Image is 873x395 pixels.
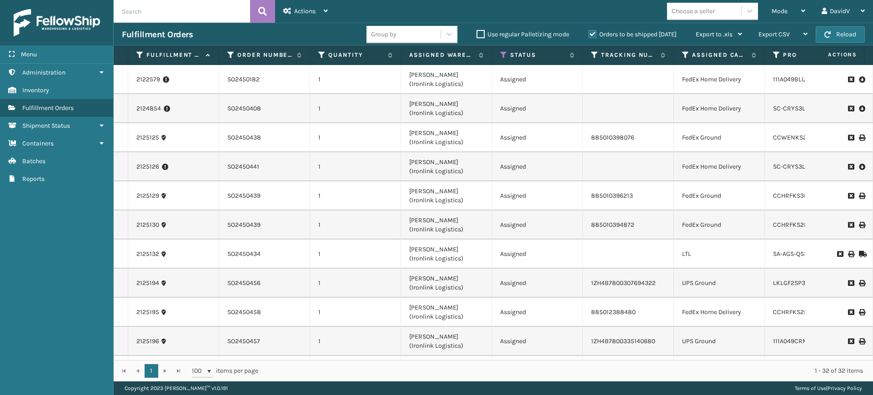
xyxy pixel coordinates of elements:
a: 2124854 [136,104,161,113]
span: Administration [22,69,65,76]
a: 2125125 [136,133,159,142]
td: Assigned [492,298,583,327]
span: items per page [192,364,258,378]
i: Pull Label [859,104,864,113]
img: logo [14,9,100,36]
i: Request to Be Cancelled [848,222,853,228]
i: Request to Be Cancelled [848,76,853,83]
i: Print Label [859,135,864,141]
a: 2125195 [136,308,159,317]
a: 111A049BLU [773,75,806,83]
a: 2125126 [136,162,159,171]
i: Request to Be Cancelled [848,135,853,141]
span: Shipment Status [22,122,70,130]
td: Assigned [492,123,583,152]
span: Actions [799,47,863,62]
div: Group by [371,30,396,39]
td: SO2450465 [219,356,310,385]
label: Tracking Number [601,51,656,59]
td: LTL [674,356,765,385]
td: Assigned [492,327,583,356]
td: [PERSON_NAME] (Ironlink Logistics) [401,152,492,181]
a: 1ZH4B7800307694322 [591,279,656,287]
div: 1 - 32 of 32 items [271,366,863,375]
label: Quantity [328,51,383,59]
a: 885010394872 [591,221,634,229]
td: 1 [310,240,401,269]
span: Mode [772,7,788,15]
td: [PERSON_NAME] (Ironlink Logistics) [401,269,492,298]
label: Fulfillment Order Id [146,51,201,59]
a: 2125196 [136,337,159,346]
td: SO2450439 [219,210,310,240]
td: FedEx Home Delivery [674,298,765,327]
td: [PERSON_NAME] (Ironlink Logistics) [401,356,492,385]
td: FedEx Ground [674,210,765,240]
label: Orders to be shipped [DATE] [588,30,677,38]
span: Containers [22,140,54,147]
span: Export CSV [758,30,790,38]
span: Inventory [22,86,49,94]
span: Actions [294,7,316,15]
td: 1 [310,181,401,210]
span: Batches [22,157,45,165]
a: Privacy Policy [828,385,862,391]
td: SO2450408 [219,94,310,123]
td: [PERSON_NAME] (Ironlink Logistics) [401,94,492,123]
td: [PERSON_NAME] (Ironlink Logistics) [401,210,492,240]
td: FedEx Home Delivery [674,65,765,94]
a: SC-CRYS3LU2012 [773,105,823,112]
td: 1 [310,65,401,94]
a: SC-CRYS3LU2001 [773,163,823,170]
td: SO2450458 [219,298,310,327]
td: [PERSON_NAME] (Ironlink Logistics) [401,240,492,269]
a: 885010396213 [591,192,633,200]
i: Pull Label [859,75,864,84]
div: | [795,381,862,395]
label: Order Number [237,51,292,59]
td: Assigned [492,240,583,269]
td: SO2450457 [219,327,310,356]
i: Request to Be Cancelled [837,251,843,257]
label: Assigned Carrier Service [692,51,747,59]
i: Request to Be Cancelled [848,105,853,112]
label: Use regular Palletizing mode [477,30,569,38]
span: 100 [192,366,206,375]
i: Mark as Shipped [859,251,864,257]
td: [PERSON_NAME] (Ironlink Logistics) [401,298,492,327]
i: Request to Be Cancelled [848,309,853,315]
a: 2125130 [136,220,159,230]
td: 1 [310,298,401,327]
span: Menu [21,50,37,58]
a: CCHRFKS3M26DGRA [773,192,833,200]
td: 1 [310,94,401,123]
a: 1ZH4B7800335140680 [591,337,655,345]
p: Copyright 2023 [PERSON_NAME]™ v 1.0.191 [125,381,228,395]
td: FedEx Ground [674,181,765,210]
td: SO2450456 [219,269,310,298]
td: Assigned [492,94,583,123]
a: CCHRFKS2M26DGRA [773,221,833,229]
td: FedEx Ground [674,123,765,152]
td: [PERSON_NAME] (Ironlink Logistics) [401,123,492,152]
td: SO2450182 [219,65,310,94]
i: Print Label [859,193,864,199]
i: Request to Be Cancelled [848,164,853,170]
td: SO2450439 [219,181,310,210]
i: Request to Be Cancelled [848,193,853,199]
a: 111A049CRM [773,337,808,345]
td: 1 [310,327,401,356]
h3: Fulfillment Orders [122,29,193,40]
a: 2122579 [136,75,160,84]
i: Print Label [859,309,864,315]
td: FedEx Home Delivery [674,94,765,123]
label: Assigned Warehouse [409,51,474,59]
td: 1 [310,152,401,181]
i: Print Label [859,338,864,345]
span: Export to .xls [696,30,733,38]
i: Request to Be Cancelled [848,280,853,286]
a: Terms of Use [795,385,826,391]
i: Request to Be Cancelled [848,338,853,345]
a: 2125194 [136,279,159,288]
td: Assigned [492,65,583,94]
